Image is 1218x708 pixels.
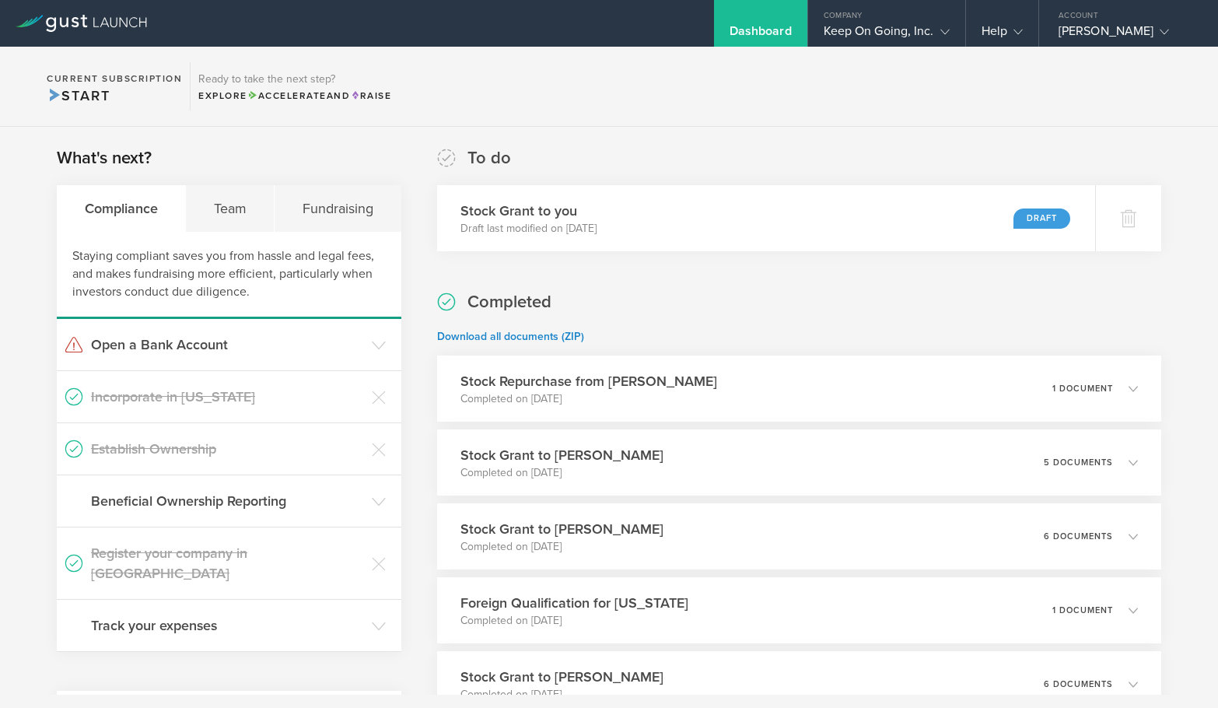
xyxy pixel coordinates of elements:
div: Explore [198,89,391,103]
p: Completed on [DATE] [460,613,688,629]
div: Fundraising [275,185,401,232]
span: Start [47,87,110,104]
h3: Stock Repurchase from [PERSON_NAME] [460,371,717,391]
div: [PERSON_NAME] [1059,23,1191,47]
div: Stock Grant to youDraft last modified on [DATE]Draft [437,185,1095,251]
a: Download all documents (ZIP) [437,330,584,343]
p: Completed on [DATE] [460,465,663,481]
p: Completed on [DATE] [460,391,717,407]
h3: Incorporate in [US_STATE] [91,387,364,407]
div: Staying compliant saves you from hassle and legal fees, and makes fundraising more efficient, par... [57,232,401,319]
div: Ready to take the next step?ExploreAccelerateandRaise [190,62,399,110]
h2: To do [467,147,511,170]
p: 1 document [1052,606,1113,615]
h3: Stock Grant to [PERSON_NAME] [460,667,663,687]
p: 6 documents [1044,680,1113,689]
h3: Establish Ownership [91,439,364,459]
p: Completed on [DATE] [460,687,663,703]
span: Accelerate [247,90,327,101]
h3: Stock Grant to you [460,201,597,221]
div: Draft [1013,209,1070,229]
p: 6 documents [1044,532,1113,541]
h3: Register your company in [GEOGRAPHIC_DATA] [91,543,364,584]
h2: Current Subscription [47,74,182,83]
h3: Track your expenses [91,615,364,636]
span: Raise [350,90,391,101]
p: Draft last modified on [DATE] [460,221,597,237]
div: Team [186,185,275,232]
h3: Open a Bank Account [91,335,364,355]
h2: What's next? [57,147,152,170]
h3: Ready to take the next step? [198,74,391,85]
div: Help [982,23,1023,47]
h3: Stock Grant to [PERSON_NAME] [460,519,663,539]
p: 5 documents [1044,458,1113,467]
div: Dashboard [730,23,792,47]
h3: Foreign Qualification for [US_STATE] [460,593,688,613]
p: Completed on [DATE] [460,539,663,555]
h3: Stock Grant to [PERSON_NAME] [460,445,663,465]
div: Compliance [57,185,186,232]
p: 1 document [1052,384,1113,393]
h2: Completed [467,291,551,314]
div: Keep On Going, Inc. [824,23,950,47]
h3: Beneficial Ownership Reporting [91,491,364,511]
span: and [247,90,351,101]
